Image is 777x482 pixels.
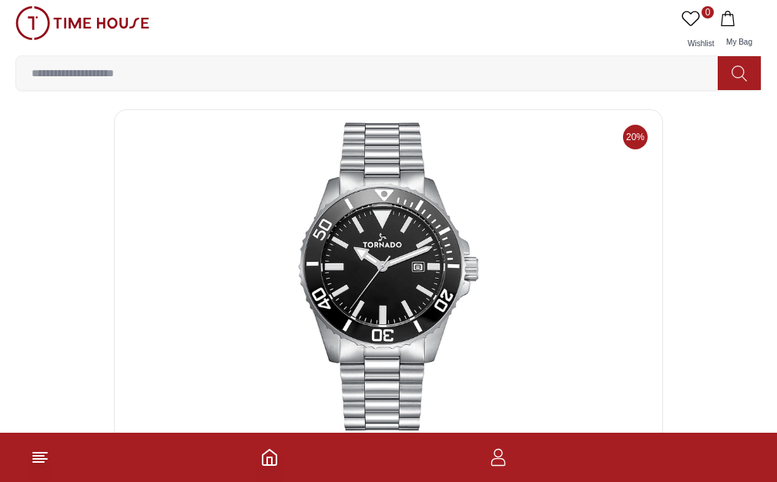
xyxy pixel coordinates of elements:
[682,39,720,48] span: Wishlist
[260,448,279,467] a: Home
[15,6,149,40] img: ...
[717,6,762,55] button: My Bag
[623,125,648,149] span: 20%
[127,122,650,430] img: Tornado Lumina Analog Men's Black Dial Analog Watch - T22001-SBSB
[678,6,717,55] a: 0Wishlist
[702,6,714,18] span: 0
[720,38,759,46] span: My Bag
